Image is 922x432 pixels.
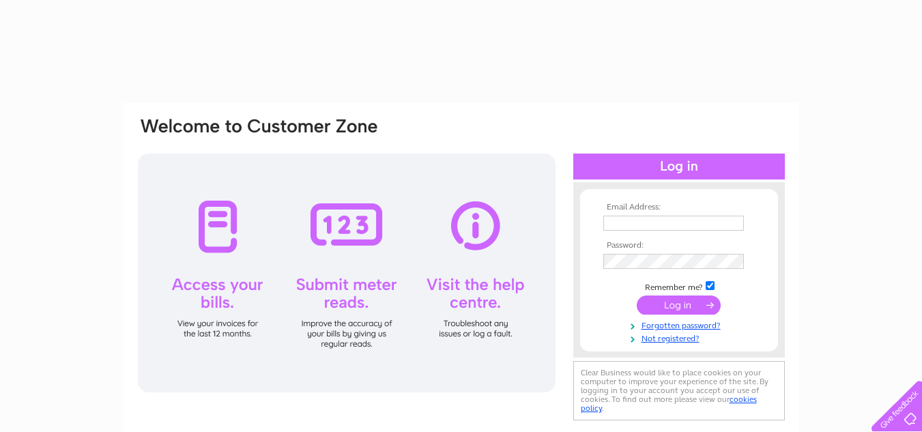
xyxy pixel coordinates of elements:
th: Email Address: [600,203,758,212]
th: Password: [600,241,758,250]
td: Remember me? [600,279,758,293]
a: cookies policy [581,394,757,413]
div: Clear Business would like to place cookies on your computer to improve your experience of the sit... [573,361,785,420]
a: Forgotten password? [603,318,758,331]
a: Not registered? [603,331,758,344]
input: Submit [637,296,721,315]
